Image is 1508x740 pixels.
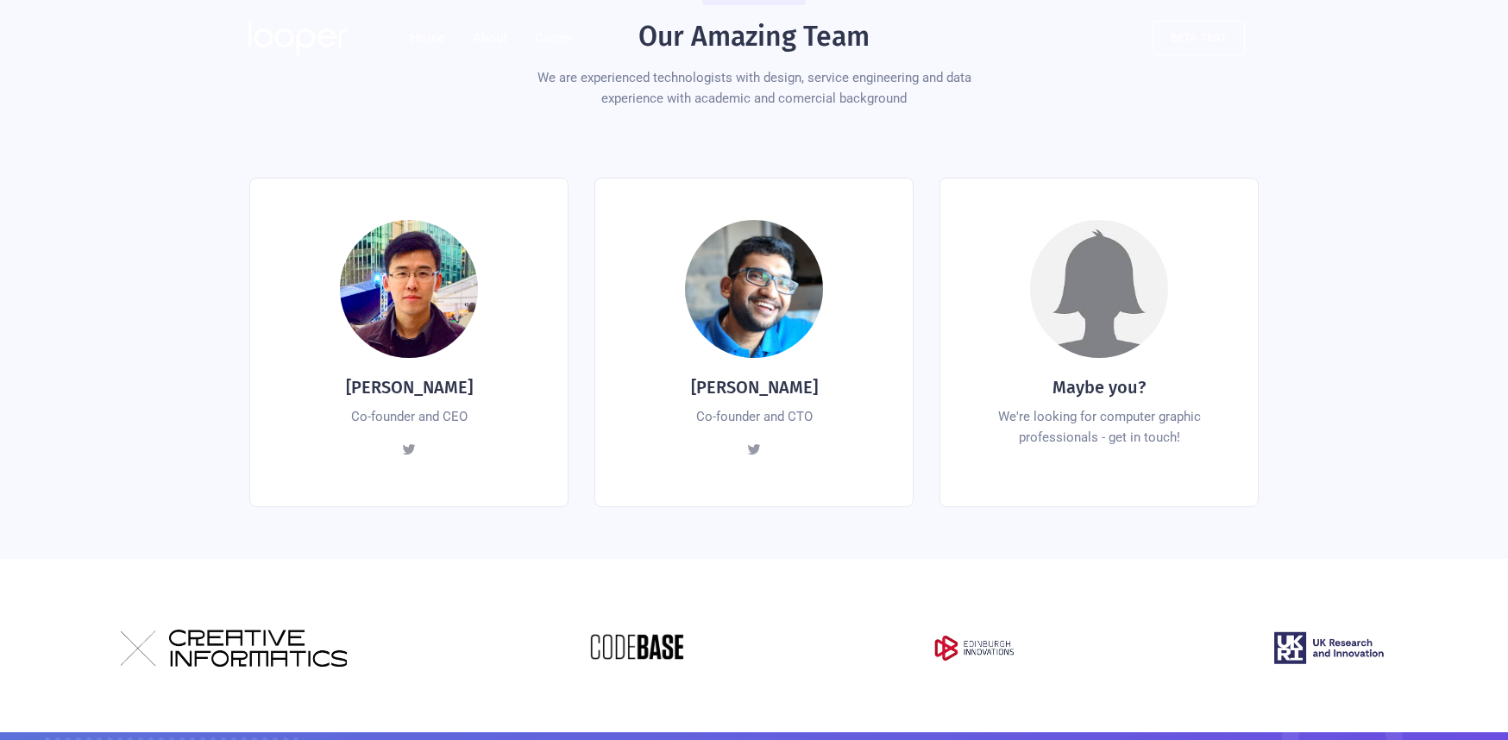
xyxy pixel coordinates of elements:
[975,406,1223,448] div: We're looking for computer graphic professionals - get in touch!
[508,67,1000,109] div: We are experienced technologists with design, service engineering and data experience with academ...
[691,375,818,399] h4: [PERSON_NAME]
[459,21,521,55] div: About
[1153,21,1245,55] a: beta test
[396,21,459,55] a: Home
[696,406,813,427] div: Co-founder and CTO
[1052,375,1146,399] h4: Maybe you?
[521,21,587,55] a: Career
[346,375,473,399] h4: [PERSON_NAME]
[351,406,468,427] div: Co-founder and CEO
[473,28,507,48] div: About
